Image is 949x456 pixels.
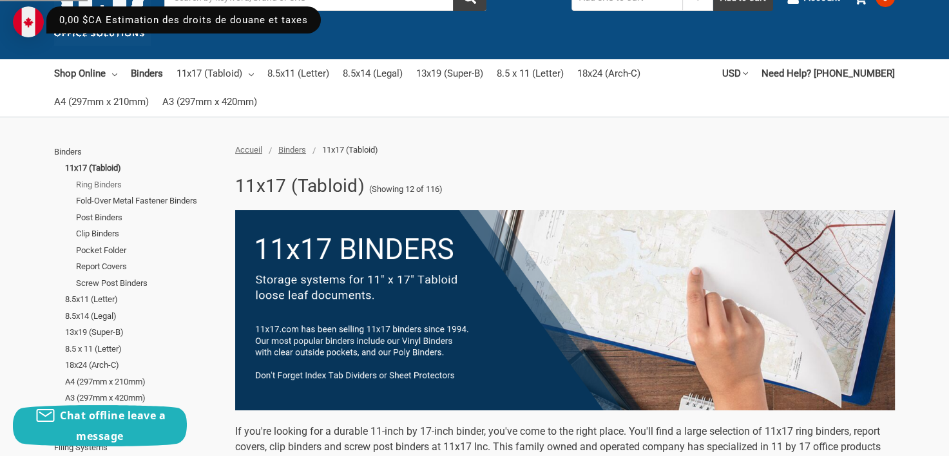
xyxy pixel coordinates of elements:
[577,59,640,88] a: 18x24 (Arch-C)
[54,59,117,88] a: Shop Online
[76,193,221,209] a: Fold-Over Metal Fastener Binders
[54,439,221,456] a: Filing Systems
[416,59,483,88] a: 13x19 (Super-B)
[343,59,403,88] a: 8.5x14 (Legal)
[65,291,221,308] a: 8.5x11 (Letter)
[65,390,221,406] a: A3 (297mm x 420mm)
[76,225,221,242] a: Clip Binders
[177,59,254,88] a: 11x17 (Tabloid)
[76,258,221,275] a: Report Covers
[13,6,44,37] img: duty and tax information for Canada
[76,275,221,292] a: Screw Post Binders
[235,145,262,155] a: Accueil
[46,6,321,33] div: 0,00 $CA Estimation des droits de douane et taxes
[267,59,329,88] a: 8.5x11 (Letter)
[497,59,564,88] a: 8.5 x 11 (Letter)
[235,169,365,203] h1: 11x17 (Tabloid)
[278,145,306,155] a: Binders
[131,59,163,88] a: Binders
[65,160,221,176] a: 11x17 (Tabloid)
[369,183,443,196] span: (Showing 12 of 116)
[65,341,221,357] a: 8.5 x 11 (Letter)
[54,144,221,160] a: Binders
[65,308,221,325] a: 8.5x14 (Legal)
[762,59,895,88] a: Need Help? [PHONE_NUMBER]
[60,408,166,443] span: Chat offline leave a message
[65,357,221,374] a: 18x24 (Arch-C)
[54,88,149,116] a: A4 (297mm x 210mm)
[235,210,895,410] img: binders-1-.png
[76,209,221,226] a: Post Binders
[65,324,221,341] a: 13x19 (Super-B)
[76,242,221,259] a: Pocket Folder
[843,421,949,456] iframe: Google Avis clients
[13,405,187,446] button: Chat offline leave a message
[76,176,221,193] a: Ring Binders
[322,145,378,155] span: 11x17 (Tabloid)
[722,59,748,88] a: USD
[162,88,257,116] a: A3 (297mm x 420mm)
[65,374,221,390] a: A4 (297mm x 210mm)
